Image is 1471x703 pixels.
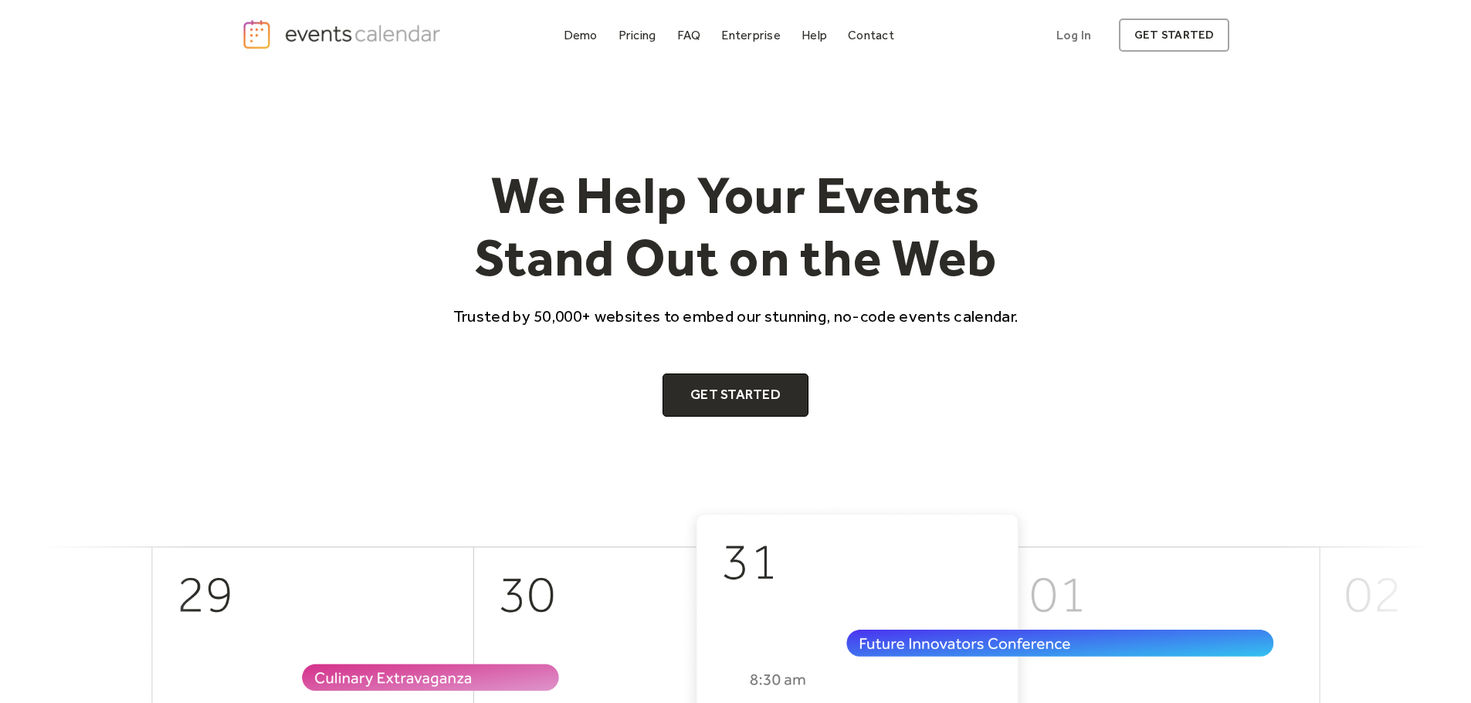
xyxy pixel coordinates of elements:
[439,164,1032,289] h1: We Help Your Events Stand Out on the Web
[715,25,786,46] a: Enterprise
[439,305,1032,327] p: Trusted by 50,000+ websites to embed our stunning, no-code events calendar.
[848,31,894,39] div: Contact
[721,31,780,39] div: Enterprise
[663,373,808,417] a: Get Started
[802,31,827,39] div: Help
[671,25,707,46] a: FAQ
[564,31,598,39] div: Demo
[795,25,833,46] a: Help
[619,31,656,39] div: Pricing
[558,25,604,46] a: Demo
[242,19,446,50] a: home
[1119,19,1229,52] a: get started
[842,25,900,46] a: Contact
[1041,19,1107,52] a: Log In
[612,25,663,46] a: Pricing
[677,31,701,39] div: FAQ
